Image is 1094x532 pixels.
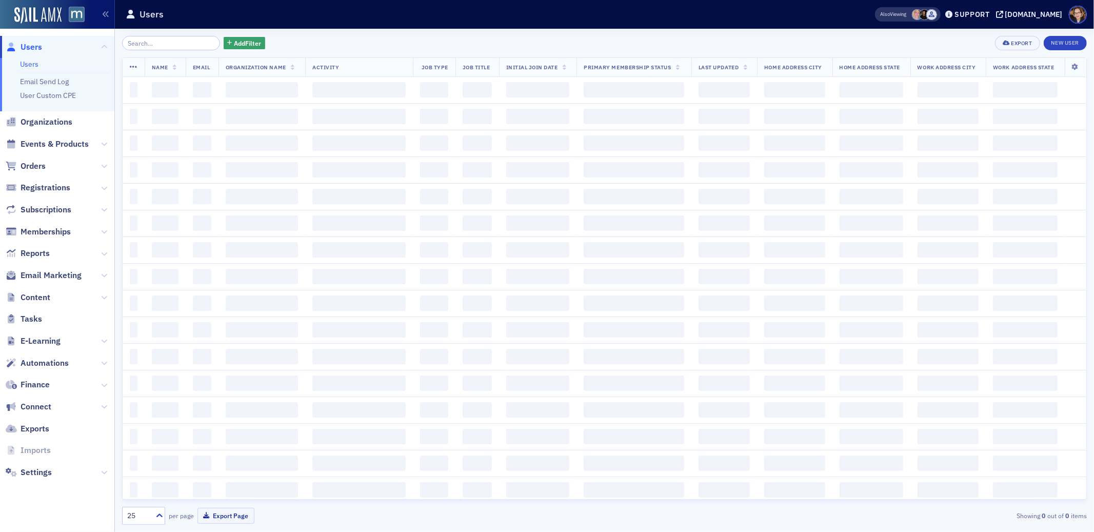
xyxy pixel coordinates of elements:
[993,162,1058,178] span: ‌
[193,349,211,364] span: ‌
[584,482,684,498] span: ‌
[197,508,254,524] button: Export Page
[130,242,137,258] span: ‌
[584,295,684,311] span: ‌
[21,313,42,325] span: Tasks
[699,322,750,338] span: ‌
[993,456,1058,471] span: ‌
[584,189,684,204] span: ‌
[312,82,405,97] span: ‌
[420,242,448,258] span: ‌
[312,269,405,284] span: ‌
[152,349,178,364] span: ‌
[918,429,979,444] span: ‌
[764,269,825,284] span: ‌
[993,64,1054,71] span: Work Address State
[463,349,492,364] span: ‌
[14,7,62,24] a: SailAMX
[993,376,1058,391] span: ‌
[226,162,298,178] span: ‌
[881,11,890,17] div: Also
[420,295,448,311] span: ‌
[912,9,923,20] span: Dee Sullivan
[993,269,1058,284] span: ‌
[840,189,903,204] span: ‌
[506,109,570,124] span: ‌
[193,322,211,338] span: ‌
[420,349,448,364] span: ‌
[6,467,52,478] a: Settings
[6,182,70,193] a: Registrations
[506,162,570,178] span: ‌
[993,82,1058,97] span: ‌
[420,429,448,444] span: ‌
[954,10,990,19] div: Support
[506,64,558,71] span: Initial Join Date
[840,295,903,311] span: ‌
[764,402,825,418] span: ‌
[840,135,903,151] span: ‌
[21,116,72,128] span: Organizations
[6,248,50,259] a: Reports
[312,482,405,498] span: ‌
[463,269,492,284] span: ‌
[584,269,684,284] span: ‌
[918,242,979,258] span: ‌
[584,349,684,364] span: ‌
[6,313,42,325] a: Tasks
[224,37,266,50] button: AddFilter
[6,204,71,215] a: Subscriptions
[152,429,178,444] span: ‌
[420,456,448,471] span: ‌
[881,11,907,18] span: Viewing
[193,376,211,391] span: ‌
[226,242,298,258] span: ‌
[420,402,448,418] span: ‌
[699,135,750,151] span: ‌
[764,482,825,498] span: ‌
[6,379,50,390] a: Finance
[69,7,85,23] img: SailAMX
[463,295,492,311] span: ‌
[420,162,448,178] span: ‌
[312,349,405,364] span: ‌
[312,215,405,231] span: ‌
[21,467,52,478] span: Settings
[764,162,825,178] span: ‌
[463,402,492,418] span: ‌
[463,109,492,124] span: ‌
[699,295,750,311] span: ‌
[127,510,150,521] div: 25
[312,456,405,471] span: ‌
[840,429,903,444] span: ‌
[584,376,684,391] span: ‌
[840,482,903,498] span: ‌
[420,482,448,498] span: ‌
[193,295,211,311] span: ‌
[506,295,570,311] span: ‌
[21,161,46,172] span: Orders
[6,226,71,238] a: Memberships
[193,82,211,97] span: ‌
[840,322,903,338] span: ‌
[21,204,71,215] span: Subscriptions
[312,402,405,418] span: ‌
[152,109,178,124] span: ‌
[584,109,684,124] span: ‌
[506,349,570,364] span: ‌
[21,248,50,259] span: Reports
[506,429,570,444] span: ‌
[584,456,684,471] span: ‌
[993,215,1058,231] span: ‌
[20,91,76,100] a: User Custom CPE
[420,322,448,338] span: ‌
[420,189,448,204] span: ‌
[420,215,448,231] span: ‌
[764,322,825,338] span: ‌
[21,401,51,412] span: Connect
[312,109,405,124] span: ‌
[152,162,178,178] span: ‌
[840,242,903,258] span: ‌
[1005,10,1063,19] div: [DOMAIN_NAME]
